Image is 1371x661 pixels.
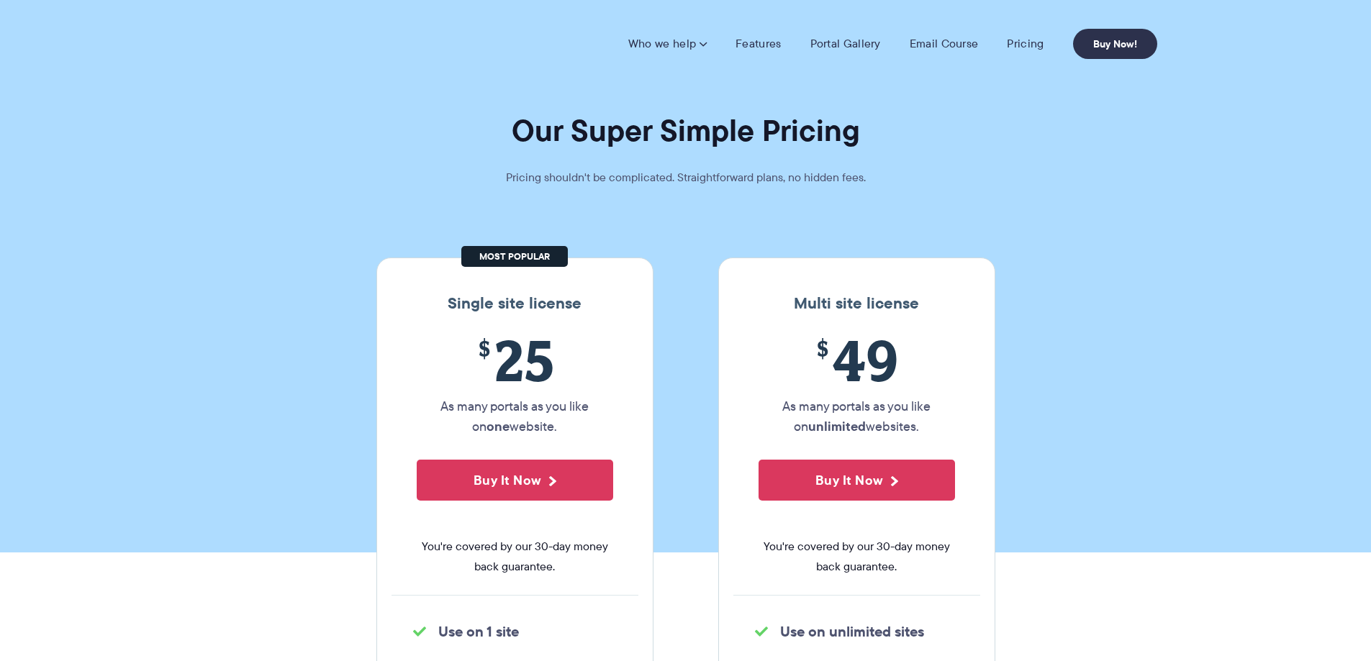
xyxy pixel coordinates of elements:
span: You're covered by our 30-day money back guarantee. [759,537,955,577]
a: Pricing [1007,37,1044,51]
span: You're covered by our 30-day money back guarantee. [417,537,613,577]
strong: Use on unlimited sites [780,621,924,642]
button: Buy It Now [417,460,613,501]
strong: one [487,416,510,436]
p: As many portals as you like on website. [417,396,613,437]
strong: unlimited [808,416,866,436]
a: Who we help [628,37,707,51]
a: Email Course [910,37,979,51]
h3: Single site license [392,294,638,313]
p: Pricing shouldn't be complicated. Straightforward plans, no hidden fees. [470,168,902,188]
span: 49 [759,327,955,393]
a: Portal Gallery [810,37,881,51]
a: Features [736,37,781,51]
h3: Multi site license [733,294,980,313]
span: 25 [417,327,613,393]
button: Buy It Now [759,460,955,501]
a: Buy Now! [1073,29,1157,59]
strong: Use on 1 site [438,621,519,642]
p: As many portals as you like on websites. [759,396,955,437]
